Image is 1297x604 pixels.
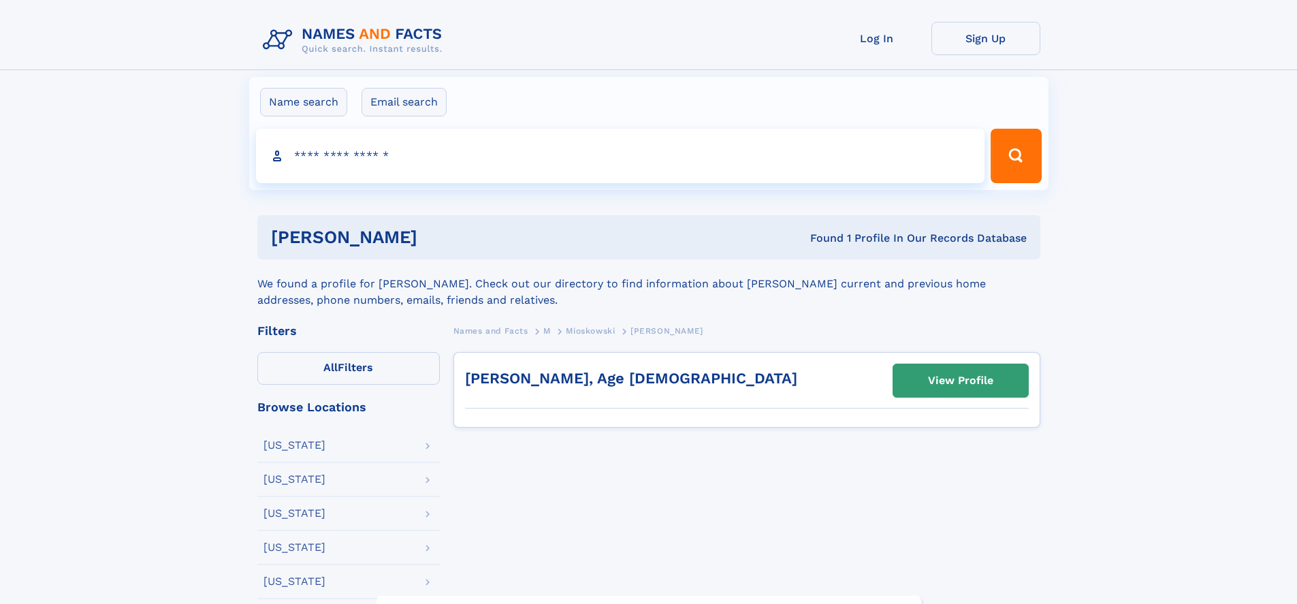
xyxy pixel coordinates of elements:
div: [US_STATE] [263,440,325,451]
div: We found a profile for [PERSON_NAME]. Check out our directory to find information about [PERSON_N... [257,259,1040,308]
label: Filters [257,352,440,385]
div: [US_STATE] [263,508,325,519]
div: [US_STATE] [263,576,325,587]
a: M [543,322,551,339]
h1: [PERSON_NAME] [271,229,614,246]
div: View Profile [928,365,993,396]
div: Browse Locations [257,401,440,413]
a: Log In [822,22,931,55]
a: [PERSON_NAME], Age [DEMOGRAPHIC_DATA] [465,370,797,387]
div: [US_STATE] [263,474,325,485]
a: Mioskowski [566,322,615,339]
button: Search Button [991,129,1041,183]
a: Sign Up [931,22,1040,55]
a: Names and Facts [453,322,528,339]
span: [PERSON_NAME] [630,326,703,336]
div: [US_STATE] [263,542,325,553]
div: Filters [257,325,440,337]
span: All [323,361,338,374]
div: Found 1 Profile In Our Records Database [613,231,1027,246]
span: Mioskowski [566,326,615,336]
a: View Profile [893,364,1028,397]
input: search input [256,129,985,183]
label: Email search [362,88,447,116]
img: Logo Names and Facts [257,22,453,59]
span: M [543,326,551,336]
label: Name search [260,88,347,116]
